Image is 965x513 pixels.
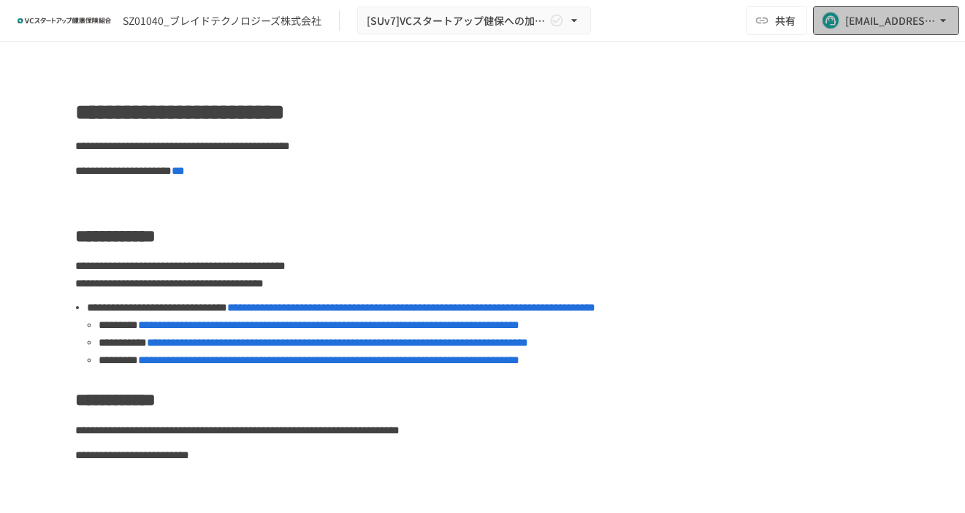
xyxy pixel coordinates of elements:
[845,12,936,30] div: [EMAIL_ADDRESS][DOMAIN_NAME]
[123,13,321,28] div: SZ01040_ブレイドテクノロジーズ株式会社
[746,6,807,35] button: 共有
[357,7,591,35] button: [SUv7]VCスタートアップ健保への加入申請手続き
[367,12,546,30] span: [SUv7]VCスタートアップ健保への加入申請手続き
[813,6,959,35] button: [EMAIL_ADDRESS][DOMAIN_NAME]
[18,9,111,32] img: ZDfHsVrhrXUoWEWGWYf8C4Fv4dEjYTEDCNvmL73B7ox
[775,12,796,28] span: 共有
